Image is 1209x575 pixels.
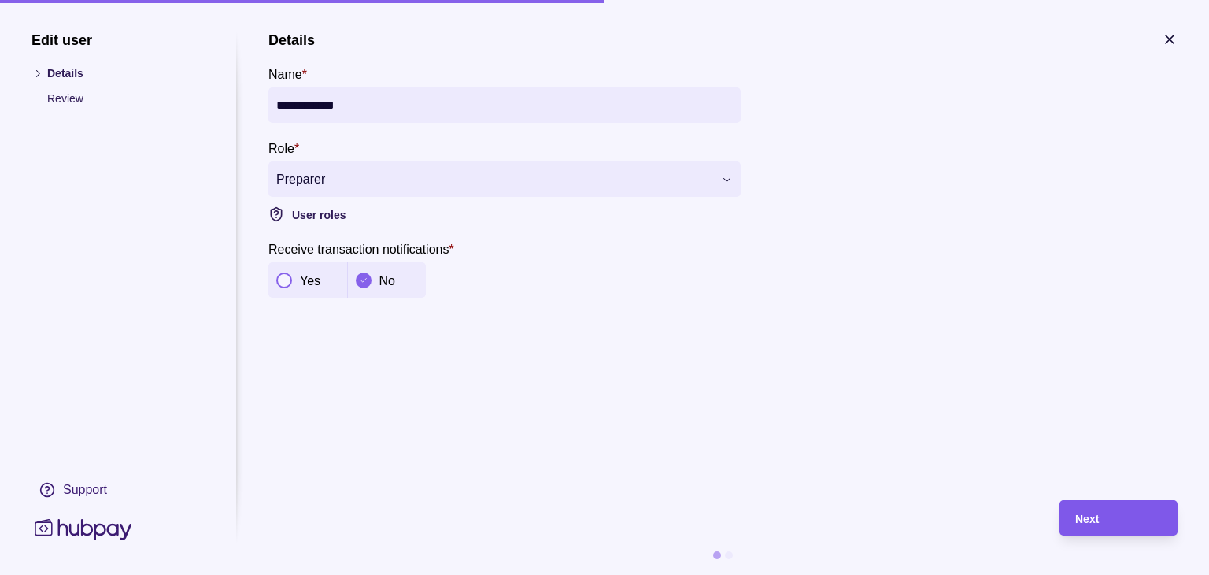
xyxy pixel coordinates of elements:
[31,473,205,506] a: Support
[47,90,205,107] p: Review
[1075,513,1099,525] span: Next
[268,239,454,258] label: Receive transaction notifications
[268,205,741,224] button: User roles
[300,274,320,287] p: Yes
[379,274,395,287] p: No
[268,32,315,49] h1: Details
[276,87,733,123] input: Name
[268,243,449,256] p: Receive transaction notifications
[1059,500,1178,536] button: Next
[31,32,205,49] h1: Edit user
[268,142,294,155] p: Role
[268,65,307,83] label: Name
[268,139,299,158] label: Role
[63,481,107,499] div: Support
[47,65,205,82] p: Details
[268,68,302,81] p: Name
[292,209,346,221] span: User roles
